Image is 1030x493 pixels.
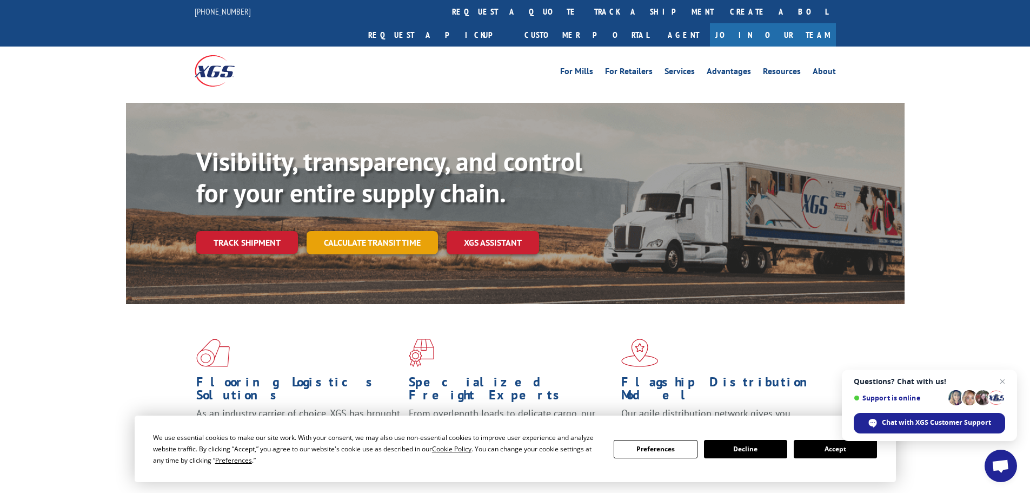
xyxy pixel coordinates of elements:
[409,407,613,455] p: From overlength loads to delicate cargo, our experienced staff knows the best way to move your fr...
[794,440,877,458] button: Accept
[307,231,438,254] a: Calculate transit time
[854,377,1005,386] span: Questions? Chat with us!
[135,416,896,482] div: Cookie Consent Prompt
[996,375,1009,388] span: Close chat
[621,376,826,407] h1: Flagship Distribution Model
[196,144,582,209] b: Visibility, transparency, and control for your entire supply chain.
[153,432,601,466] div: We use essential cookies to make our site work. With your consent, we may also use non-essential ...
[605,67,653,79] a: For Retailers
[516,23,657,47] a: Customer Portal
[360,23,516,47] a: Request a pickup
[409,339,434,367] img: xgs-icon-focused-on-flooring-red
[657,23,710,47] a: Agent
[196,231,298,254] a: Track shipment
[215,456,252,465] span: Preferences
[704,440,787,458] button: Decline
[707,67,751,79] a: Advantages
[664,67,695,79] a: Services
[763,67,801,79] a: Resources
[196,376,401,407] h1: Flooring Logistics Solutions
[813,67,836,79] a: About
[447,231,539,254] a: XGS ASSISTANT
[409,376,613,407] h1: Specialized Freight Experts
[560,67,593,79] a: For Mills
[710,23,836,47] a: Join Our Team
[196,339,230,367] img: xgs-icon-total-supply-chain-intelligence-red
[614,440,697,458] button: Preferences
[882,418,991,428] span: Chat with XGS Customer Support
[432,444,471,453] span: Cookie Policy
[854,394,945,402] span: Support is online
[195,6,251,17] a: [PHONE_NUMBER]
[985,450,1017,482] div: Open chat
[621,339,659,367] img: xgs-icon-flagship-distribution-model-red
[621,407,820,432] span: Our agile distribution network gives you nationwide inventory management on demand.
[854,413,1005,433] div: Chat with XGS Customer Support
[196,407,400,445] span: As an industry carrier of choice, XGS has brought innovation and dedication to flooring logistics...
